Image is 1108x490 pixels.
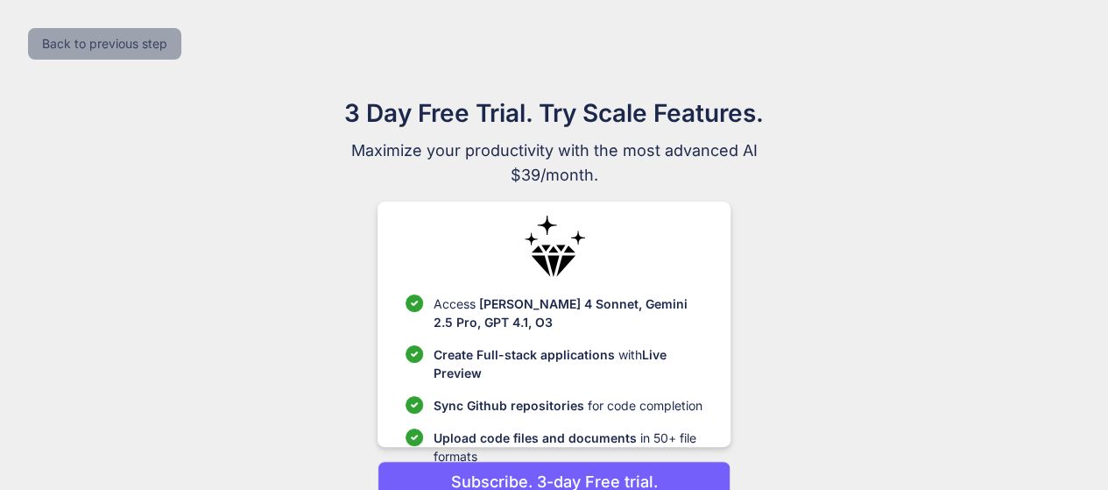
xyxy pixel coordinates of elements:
p: for code completion [434,396,702,415]
span: Create Full-stack applications [434,347,618,362]
button: Back to previous step [28,28,181,60]
img: checklist [406,295,423,312]
span: Upload code files and documents [434,430,637,445]
p: Access [434,295,702,331]
p: with [434,345,702,382]
span: Maximize your productivity with the most advanced AI [260,138,849,163]
h1: 3 Day Free Trial. Try Scale Features. [260,95,849,131]
span: [PERSON_NAME] 4 Sonnet, Gemini 2.5 Pro, GPT 4.1, O3 [434,296,688,330]
img: checklist [406,429,423,446]
span: Sync Github repositories [434,398,584,413]
span: $39/month. [260,163,849,188]
img: checklist [406,396,423,414]
img: checklist [406,345,423,363]
p: in 50+ file formats [434,429,702,465]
